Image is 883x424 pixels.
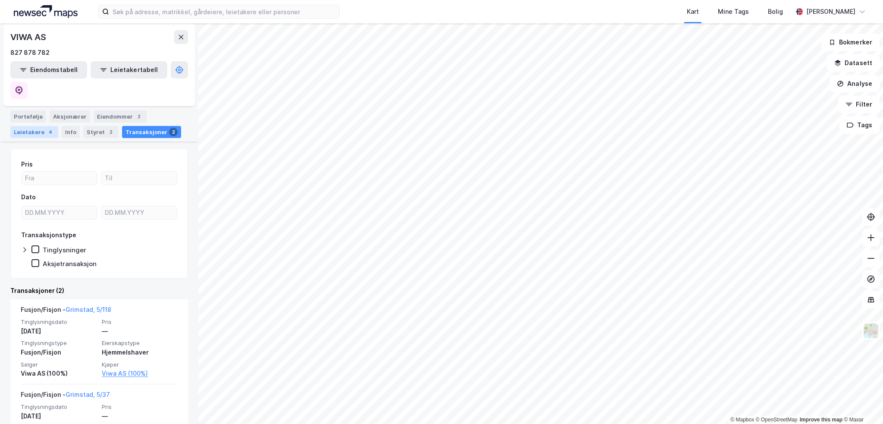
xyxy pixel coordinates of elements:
[21,339,97,347] span: Tinglysningstype
[756,417,798,423] a: OpenStreetMap
[101,206,177,219] input: DD.MM.YYYY
[102,347,178,358] div: Hjemmelshaver
[106,128,115,136] div: 2
[21,159,33,170] div: Pris
[21,305,111,318] div: Fusjon/Fisjon -
[109,5,339,18] input: Søk på adresse, matrikkel, gårdeiere, leietakere eller personer
[687,6,699,17] div: Kart
[10,47,50,58] div: 827 878 782
[169,128,178,136] div: 2
[102,339,178,347] span: Eierskapstype
[21,368,97,379] div: Viwa AS (100%)
[821,34,880,51] button: Bokmerker
[91,61,167,79] button: Leietakertabell
[22,206,97,219] input: DD.MM.YYYY
[135,112,143,121] div: 2
[102,368,178,379] a: Viwa AS (100%)
[863,323,879,339] img: Z
[10,286,188,296] div: Transaksjoner (2)
[14,5,78,18] img: logo.a4113a55bc3d86da70a041830d287a7e.svg
[830,75,880,92] button: Analyse
[21,230,76,240] div: Transaksjonstype
[21,361,97,368] span: Selger
[806,6,855,17] div: [PERSON_NAME]
[840,383,883,424] iframe: Chat Widget
[122,126,181,138] div: Transaksjoner
[768,6,783,17] div: Bolig
[66,391,110,398] a: Grimstad, 5/37
[827,54,880,72] button: Datasett
[10,126,58,138] div: Leietakere
[800,417,842,423] a: Improve this map
[83,126,119,138] div: Styret
[730,417,754,423] a: Mapbox
[102,361,178,368] span: Kjøper
[10,61,87,79] button: Eiendomstabell
[94,110,147,122] div: Eiendommer
[66,306,111,313] a: Grimstad, 5/118
[21,411,97,421] div: [DATE]
[101,172,177,185] input: Til
[10,30,48,44] div: VIWA AS
[43,246,86,254] div: Tinglysninger
[22,172,97,185] input: Fra
[43,260,97,268] div: Aksjetransaksjon
[838,96,880,113] button: Filter
[102,326,178,336] div: —
[102,411,178,421] div: —
[21,326,97,336] div: [DATE]
[840,383,883,424] div: Kontrollprogram for chat
[46,128,55,136] div: 4
[21,347,97,358] div: Fusjon/Fisjon
[839,116,880,134] button: Tags
[102,318,178,326] span: Pris
[102,403,178,411] span: Pris
[50,110,90,122] div: Aksjonærer
[62,126,80,138] div: Info
[21,318,97,326] span: Tinglysningsdato
[21,403,97,411] span: Tinglysningsdato
[718,6,749,17] div: Mine Tags
[10,110,46,122] div: Portefølje
[21,389,110,403] div: Fusjon/Fisjon -
[21,192,36,202] div: Dato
